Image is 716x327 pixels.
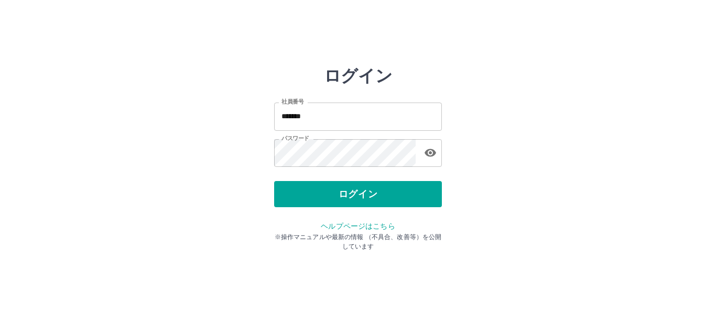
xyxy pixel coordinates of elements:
h2: ログイン [324,66,393,86]
label: 社員番号 [281,98,303,106]
a: ヘルプページはこちら [321,222,395,230]
label: パスワード [281,134,309,142]
button: ログイン [274,181,442,207]
p: ※操作マニュアルや最新の情報 （不具合、改善等）を公開しています [274,232,442,251]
